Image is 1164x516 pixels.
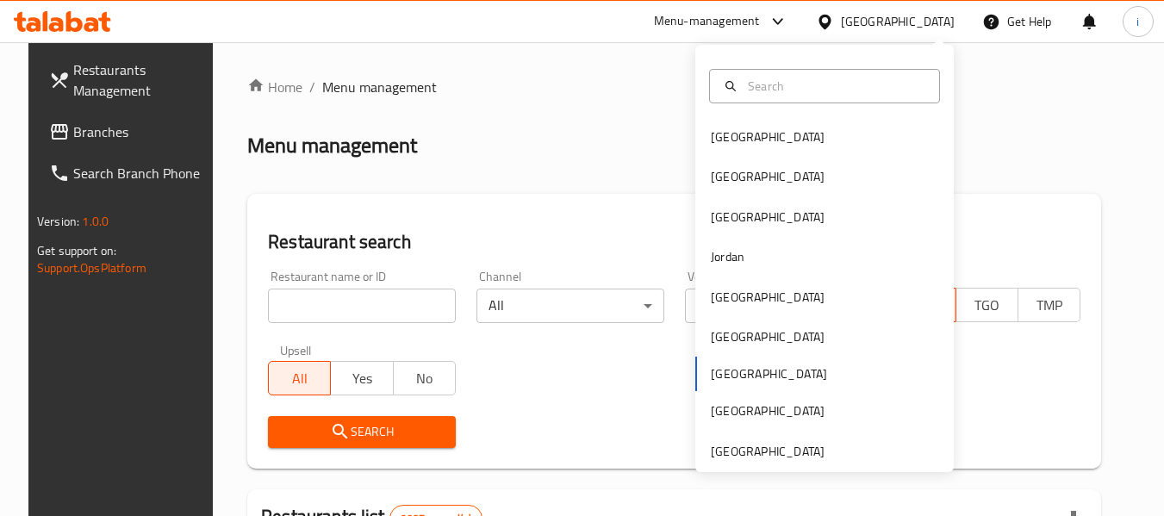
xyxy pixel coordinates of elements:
h2: Restaurant search [268,229,1080,255]
span: No [401,366,449,391]
a: Support.OpsPlatform [37,257,146,279]
button: No [393,361,456,395]
div: Menu-management [654,11,760,32]
input: Search [741,77,929,96]
div: [GEOGRAPHIC_DATA] [841,12,955,31]
span: Menu management [322,77,437,97]
div: [GEOGRAPHIC_DATA] [711,127,825,146]
button: Search [268,416,456,448]
label: Upsell [280,344,312,356]
div: [GEOGRAPHIC_DATA] [711,167,825,186]
span: TMP [1025,293,1074,318]
li: / [309,77,315,97]
h2: Menu management [247,132,417,159]
a: Branches [35,111,223,152]
div: [GEOGRAPHIC_DATA] [711,327,825,346]
span: i [1136,12,1139,31]
a: Search Branch Phone [35,152,223,194]
nav: breadcrumb [247,77,1101,97]
div: [GEOGRAPHIC_DATA] [711,208,825,227]
span: Get support on: [37,239,116,262]
button: TGO [955,288,1018,322]
button: All [268,361,331,395]
span: Version: [37,210,79,233]
span: 1.0.0 [82,210,109,233]
div: [GEOGRAPHIC_DATA] [711,442,825,461]
button: TMP [1018,288,1080,322]
span: TGO [963,293,1011,318]
a: Home [247,77,302,97]
div: All [685,289,873,323]
span: Branches [73,121,209,142]
span: Search [282,421,442,443]
div: [GEOGRAPHIC_DATA] [711,401,825,420]
span: Search Branch Phone [73,163,209,183]
span: All [276,366,324,391]
button: Yes [330,361,393,395]
span: Yes [338,366,386,391]
div: Jordan [711,247,744,266]
input: Search for restaurant name or ID.. [268,289,456,323]
a: Restaurants Management [35,49,223,111]
span: Restaurants Management [73,59,209,101]
div: All [476,289,664,323]
div: [GEOGRAPHIC_DATA] [711,288,825,307]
